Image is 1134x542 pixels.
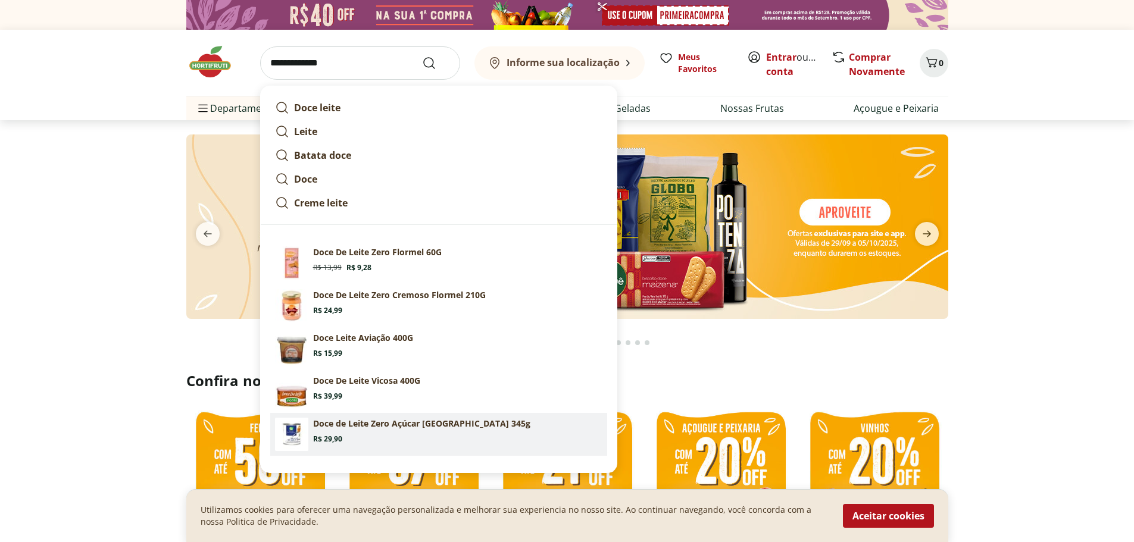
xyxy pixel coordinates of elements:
[720,101,784,115] a: Nossas Frutas
[270,167,607,191] a: Doce
[294,149,351,162] strong: Batata doce
[313,246,442,258] p: Doce De Leite Zero Flormel 60G
[294,196,348,209] strong: Creme leite
[854,101,939,115] a: Açougue e Peixaria
[313,332,413,344] p: Doce Leite Aviação 400G
[275,332,308,365] img: Principal
[186,222,229,246] button: previous
[614,328,623,357] button: Go to page 14 from fs-carousel
[201,504,829,528] p: Utilizamos cookies para oferecer uma navegação personalizada e melhorar sua experiencia no nosso ...
[313,375,420,387] p: Doce De Leite Vicosa 400G
[260,46,460,80] input: search
[474,46,645,80] button: Informe sua localização
[843,504,934,528] button: Aceitar cookies
[270,191,607,215] a: Creme leite
[507,56,620,69] b: Informe sua localização
[905,222,948,246] button: next
[186,44,246,80] img: Hortifruti
[275,375,308,408] img: Principal
[766,50,819,79] span: ou
[313,263,342,272] span: R$ 13,99
[313,434,342,444] span: R$ 29,90
[623,328,633,357] button: Go to page 15 from fs-carousel
[196,94,210,123] button: Menu
[920,49,948,77] button: Carrinho
[313,289,486,301] p: Doce De Leite Zero Cremoso Flormel 210G
[196,94,282,123] span: Departamentos
[270,96,607,120] a: Doce leite
[270,143,607,167] a: Batata doce
[849,51,905,78] a: Comprar Novamente
[275,289,308,322] img: Principal
[270,242,607,284] a: PrincipalDoce De Leite Zero Flormel 60GR$ 13,99R$ 9,28
[939,57,944,68] span: 0
[313,391,342,401] span: R$ 39,99
[766,51,796,64] a: Entrar
[642,328,652,357] button: Go to page 17 from fs-carousel
[422,56,451,70] button: Submit Search
[275,246,308,280] img: Principal
[766,51,832,78] a: Criar conta
[294,101,340,114] strong: Doce leite
[275,418,308,451] img: Doce de Leite Zero Açúcar São Lourenço 345g
[294,125,317,138] strong: Leite
[659,51,733,75] a: Meus Favoritos
[270,370,607,413] a: PrincipalDoce De Leite Vicosa 400GR$ 39,99
[346,263,371,272] span: R$ 9,28
[270,284,607,327] a: PrincipalDoce De Leite Zero Cremoso Flormel 210GR$ 24,99
[270,413,607,456] a: Doce de Leite Zero Açúcar São Lourenço 345gDoce de Leite Zero Açúcar [GEOGRAPHIC_DATA] 345gR$ 29,90
[633,328,642,357] button: Go to page 16 from fs-carousel
[294,173,317,186] strong: Doce
[313,306,342,315] span: R$ 24,99
[313,418,530,430] p: Doce de Leite Zero Açúcar [GEOGRAPHIC_DATA] 345g
[186,371,948,390] h2: Confira nossos descontos exclusivos
[270,327,607,370] a: PrincipalDoce Leite Aviação 400GR$ 15,99
[270,120,607,143] a: Leite
[313,349,342,358] span: R$ 15,99
[678,51,733,75] span: Meus Favoritos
